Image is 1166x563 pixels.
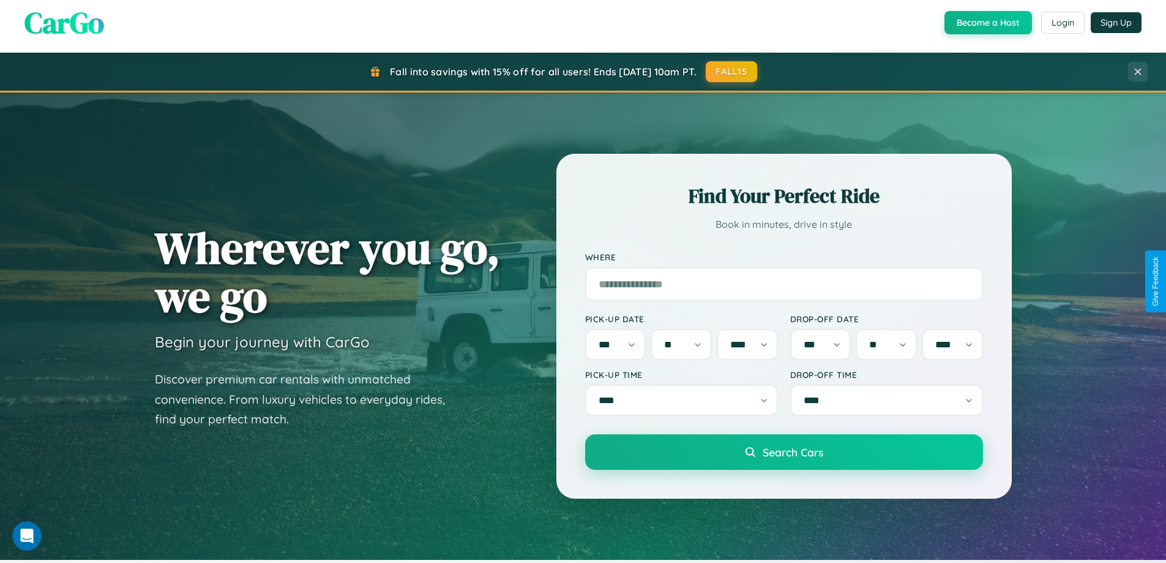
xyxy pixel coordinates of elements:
span: Search Cars [763,445,823,459]
label: Drop-off Date [790,314,983,324]
button: FALL15 [706,61,757,82]
p: Discover premium car rentals with unmatched convenience. From luxury vehicles to everyday rides, ... [155,369,461,429]
label: Where [585,252,983,262]
label: Pick-up Time [585,369,778,380]
button: Login [1041,12,1085,34]
h1: Wherever you go, we go [155,224,500,320]
button: Search Cars [585,434,983,470]
span: CarGo [24,2,104,43]
div: Give Feedback [1151,257,1160,306]
button: Sign Up [1091,12,1142,33]
label: Pick-up Date [585,314,778,324]
label: Drop-off Time [790,369,983,380]
button: Become a Host [944,11,1032,34]
p: Book in minutes, drive in style [585,216,983,233]
h2: Find Your Perfect Ride [585,183,983,210]
span: Fall into savings with 15% off for all users! Ends [DATE] 10am PT. [390,66,697,78]
h3: Begin your journey with CarGo [155,333,370,351]
iframe: Intercom live chat [12,521,42,551]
